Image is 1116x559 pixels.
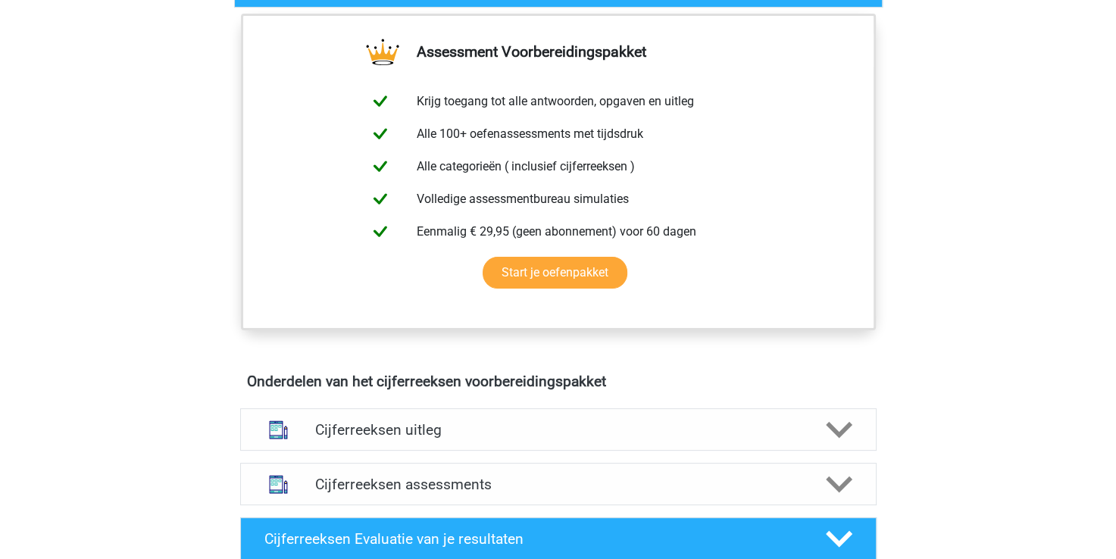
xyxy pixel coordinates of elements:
img: cijferreeksen assessments [259,465,298,504]
h4: Cijferreeksen assessments [315,476,802,493]
h4: Cijferreeksen Evaluatie van je resultaten [264,530,802,548]
a: assessments Cijferreeksen assessments [234,463,883,505]
img: cijferreeksen uitleg [259,411,298,449]
a: Start je oefenpakket [483,257,627,289]
a: uitleg Cijferreeksen uitleg [234,408,883,451]
h4: Cijferreeksen uitleg [315,421,802,439]
h4: Onderdelen van het cijferreeksen voorbereidingspakket [247,373,870,390]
